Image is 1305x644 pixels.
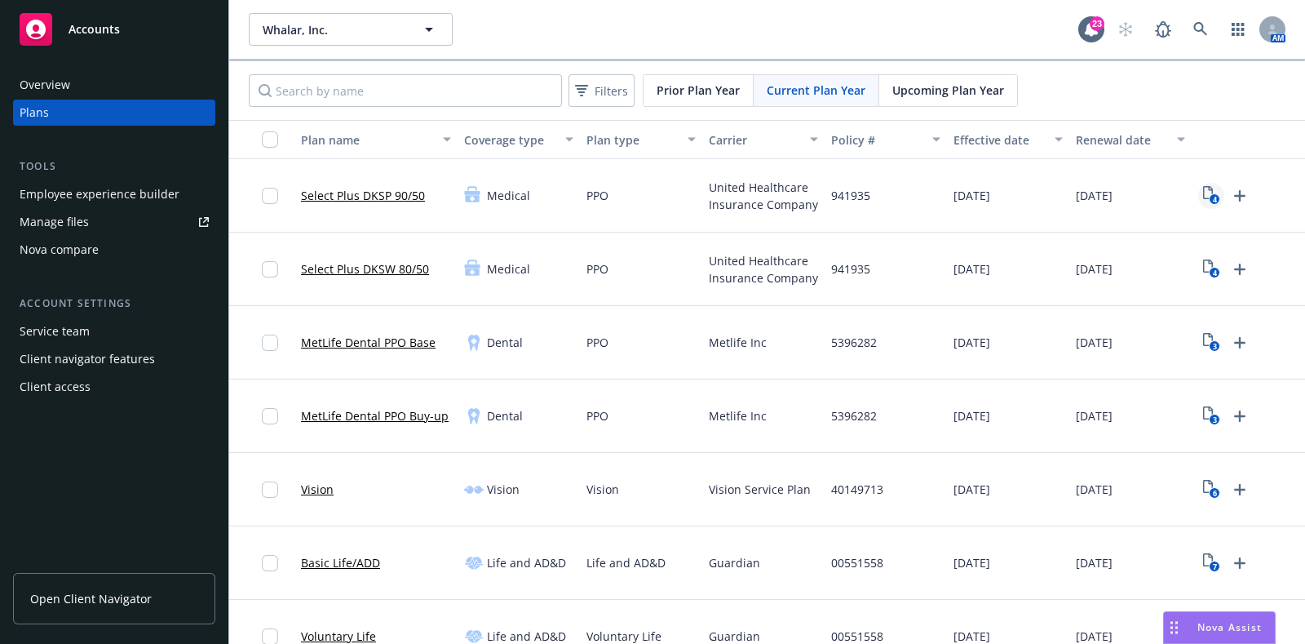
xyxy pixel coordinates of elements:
[586,260,608,278] span: PPO
[1076,131,1167,149] div: Renewal date
[709,554,760,571] span: Guardian
[13,100,215,126] a: Plans
[1227,403,1253,429] a: Upload Plan Documents
[709,334,767,351] span: Metlife Inc
[831,260,870,278] span: 941935
[1227,256,1253,282] a: Upload Plan Documents
[831,131,922,149] div: Policy #
[262,555,278,571] input: Toggle Row Selected
[487,407,523,424] span: Dental
[586,131,678,149] div: Plan type
[13,318,215,344] a: Service team
[767,82,865,99] span: Current Plan Year
[20,209,89,235] div: Manage files
[13,72,215,98] a: Overview
[20,374,91,400] div: Client access
[1198,550,1224,576] a: View Plan Documents
[1076,187,1113,204] span: [DATE]
[301,334,436,351] a: MetLife Dental PPO Base
[1227,183,1253,209] a: Upload Plan Documents
[487,187,530,204] span: Medical
[262,408,278,424] input: Toggle Row Selected
[1212,415,1216,425] text: 3
[249,74,562,107] input: Search by name
[709,481,811,498] span: Vision Service Plan
[1163,611,1276,644] button: Nova Assist
[657,82,740,99] span: Prior Plan Year
[1212,562,1216,572] text: 7
[263,21,404,38] span: Whalar, Inc.
[13,7,215,52] a: Accounts
[709,407,767,424] span: Metlife Inc
[69,23,120,36] span: Accounts
[709,131,800,149] div: Carrier
[1147,13,1179,46] a: Report a Bug
[1076,554,1113,571] span: [DATE]
[1109,13,1142,46] a: Start snowing
[586,554,666,571] span: Life and AD&D
[20,346,155,372] div: Client navigator features
[487,260,530,278] span: Medical
[1222,13,1254,46] a: Switch app
[1090,16,1104,31] div: 23
[1076,481,1113,498] span: [DATE]
[1212,488,1216,499] text: 6
[294,120,458,159] button: Plan name
[262,131,278,148] input: Select all
[831,187,870,204] span: 941935
[30,590,152,607] span: Open Client Navigator
[586,407,608,424] span: PPO
[262,482,278,498] input: Toggle Row Selected
[13,374,215,400] a: Client access
[301,407,449,424] a: MetLife Dental PPO Buy-up
[458,120,580,159] button: Coverage type
[953,260,990,278] span: [DATE]
[20,100,49,126] div: Plans
[301,260,429,278] a: Select Plus DKSW 80/50
[301,187,425,204] a: Select Plus DKSP 90/50
[20,318,90,344] div: Service team
[487,481,520,498] span: Vision
[709,179,818,213] span: United Healthcare Insurance Company
[1198,477,1224,503] a: View Plan Documents
[709,252,818,286] span: United Healthcare Insurance Company
[20,181,179,207] div: Employee experience builder
[892,82,1004,99] span: Upcoming Plan Year
[1198,330,1224,356] a: View Plan Documents
[1069,120,1192,159] button: Renewal date
[831,407,877,424] span: 5396282
[301,131,433,149] div: Plan name
[1184,13,1217,46] a: Search
[1227,330,1253,356] a: Upload Plan Documents
[464,131,555,149] div: Coverage type
[13,158,215,175] div: Tools
[831,481,883,498] span: 40149713
[568,74,635,107] button: Filters
[262,261,278,278] input: Toggle Row Selected
[825,120,947,159] button: Policy #
[13,209,215,235] a: Manage files
[301,481,334,498] a: Vision
[595,82,628,100] span: Filters
[20,72,70,98] div: Overview
[953,131,1045,149] div: Effective date
[1076,407,1113,424] span: [DATE]
[586,334,608,351] span: PPO
[1212,268,1216,278] text: 4
[1227,550,1253,576] a: Upload Plan Documents
[953,407,990,424] span: [DATE]
[487,554,566,571] span: Life and AD&D
[953,187,990,204] span: [DATE]
[947,120,1069,159] button: Effective date
[13,237,215,263] a: Nova compare
[249,13,453,46] button: Whalar, Inc.
[1076,260,1113,278] span: [DATE]
[831,334,877,351] span: 5396282
[1164,612,1184,643] div: Drag to move
[702,120,825,159] button: Carrier
[1198,403,1224,429] a: View Plan Documents
[487,334,523,351] span: Dental
[13,181,215,207] a: Employee experience builder
[580,120,702,159] button: Plan type
[586,481,619,498] span: Vision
